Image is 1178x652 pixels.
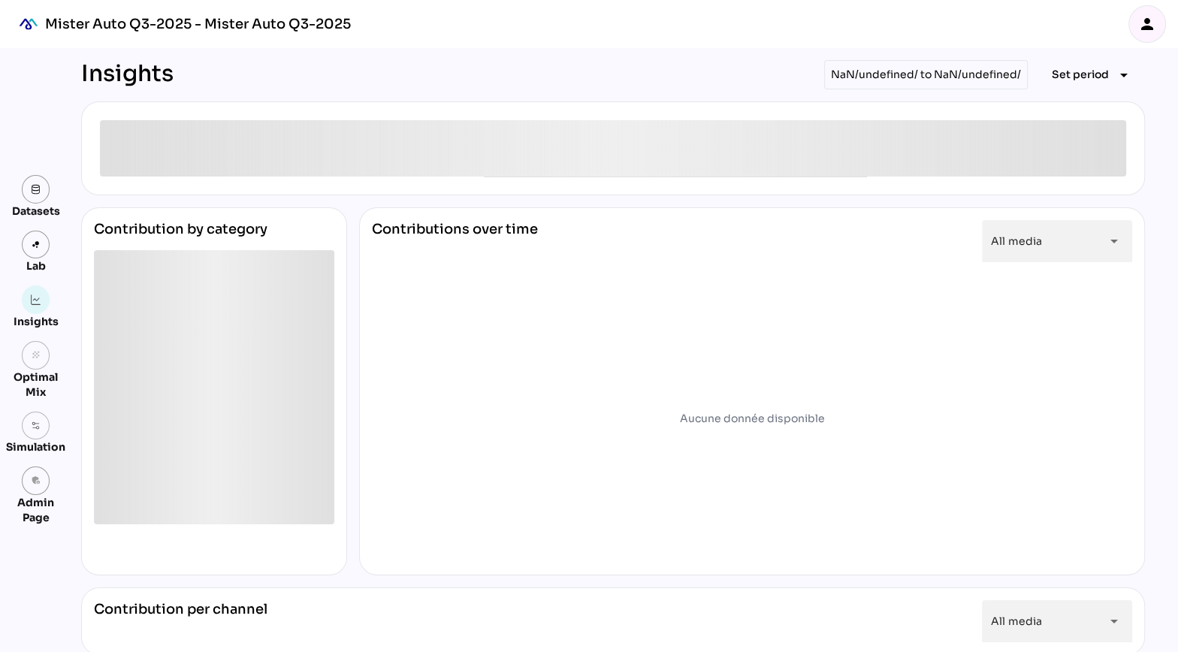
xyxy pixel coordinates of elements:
div: Mister Auto Q3-2025 - Mister Auto Q3-2025 [45,15,351,33]
span: Set period [1052,65,1109,83]
div: Contribution per channel [94,600,267,642]
div: mediaROI [12,8,45,41]
i: arrow_drop_down [1105,232,1123,250]
div: NaN/undefined/ to NaN/undefined/ [824,60,1028,89]
img: data.svg [31,184,41,195]
p: Aucune donnée disponible [680,411,825,427]
div: Datasets [12,204,60,219]
div: Insights [81,60,174,89]
i: admin_panel_settings [31,475,41,486]
div: Contributions over time [372,220,538,262]
div: Simulation [6,439,65,454]
img: settings.svg [31,421,41,431]
button: Expand "Set period" [1040,62,1145,89]
span: All media [991,614,1042,628]
i: grain [31,350,41,361]
i: arrow_drop_down [1105,612,1123,630]
div: Optimal Mix [6,370,65,400]
div: Admin Page [6,495,65,525]
i: person [1138,15,1156,33]
div: Contribution by category [94,220,334,250]
div: Lab [20,258,53,273]
span: All media [991,234,1042,248]
img: graph.svg [31,294,41,305]
div: Insights [14,314,59,329]
img: lab.svg [31,240,41,250]
i: arrow_drop_down [1115,66,1133,84]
